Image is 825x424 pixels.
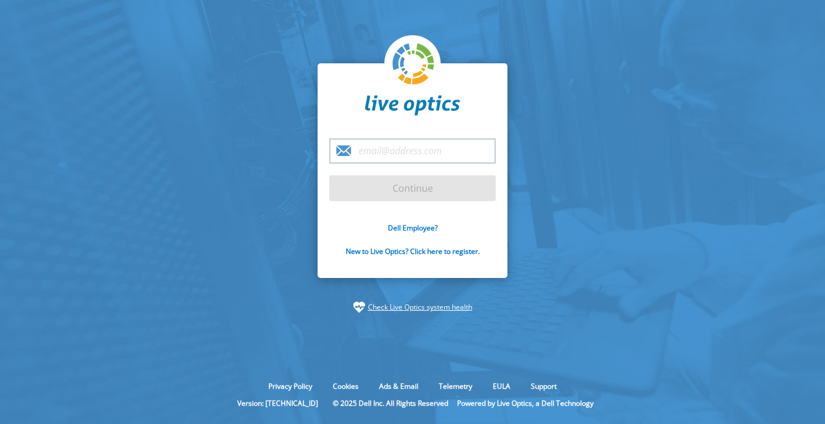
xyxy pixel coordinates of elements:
input: email@address.com [329,138,496,164]
a: Ads & Email [370,381,427,391]
li: © 2025 Dell Inc. All Rights Reserved [327,398,454,408]
img: liveoptics-word.svg [365,95,460,116]
a: Privacy Policy [260,381,321,391]
a: EULA [484,381,519,391]
a: Cookies [324,381,367,391]
img: status-check-icon.svg [353,301,365,313]
li: Powered by Live Optics, a Dell Technology [457,398,594,408]
img: liveoptics-logo.svg [393,43,435,86]
a: Telemetry [430,381,481,391]
a: Check Live Optics system health [368,301,472,313]
a: Dell Employee? [388,223,438,233]
a: Support [522,381,565,391]
li: Version: [TECHNICAL_ID] [231,398,324,408]
a: New to Live Optics? Click here to register. [346,246,480,256]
